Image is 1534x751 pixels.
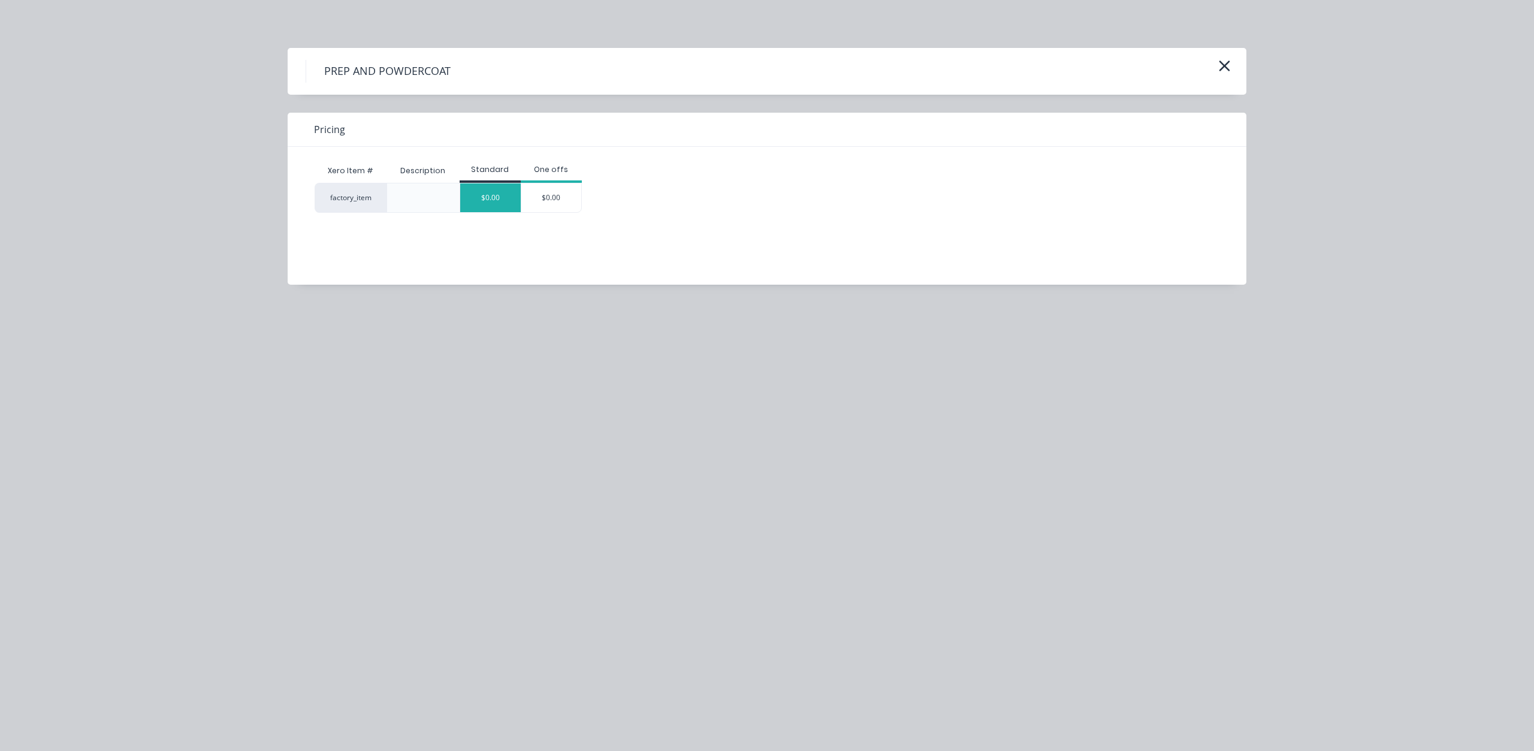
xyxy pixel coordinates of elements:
div: factory_item [315,183,386,213]
div: Xero Item # [315,159,386,183]
div: Description [391,156,455,186]
div: One offs [521,164,582,175]
span: Pricing [314,122,345,137]
div: $0.00 [521,183,581,212]
div: Standard [460,164,521,175]
h4: PREP AND POWDERCOAT [306,60,469,83]
div: $0.00 [460,183,521,212]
